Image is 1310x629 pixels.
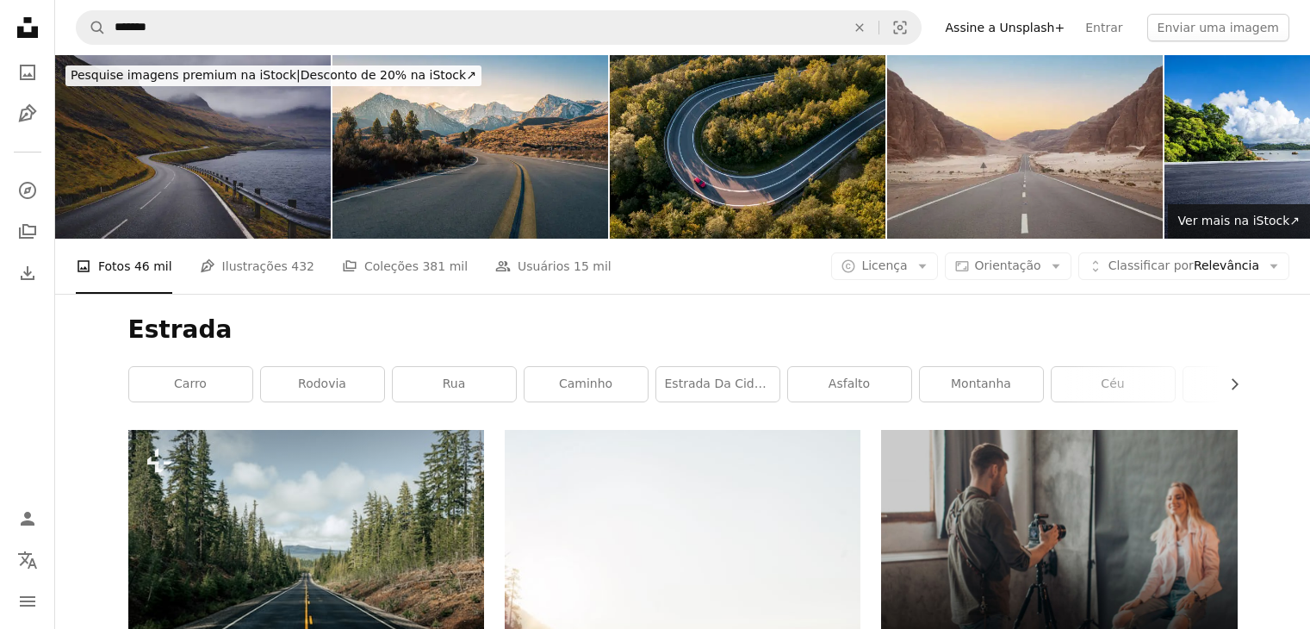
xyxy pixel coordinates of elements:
span: Desconto de 20% na iStock ↗ [71,68,476,82]
a: céu [1052,367,1175,402]
a: Fotos [10,55,45,90]
button: Idioma [10,543,45,577]
img: Coastal road at Faroe Islands. [55,55,331,239]
a: Entrar / Cadastrar-se [10,501,45,536]
button: rolar lista para a direita [1219,367,1238,402]
img: Carro vermelho em uma estrada sinuosa [610,55,885,239]
span: Relevância [1108,258,1259,275]
h1: Estrada [128,314,1238,346]
a: carro [129,367,252,402]
span: Orientação [975,258,1041,272]
a: Viagem [1183,367,1307,402]
img: Estrada de montanha iluminada pelo sol ao amanhecer [332,55,608,239]
span: Ver mais na iStock ↗ [1178,214,1300,227]
a: montanha [920,367,1043,402]
button: Menu [10,584,45,619]
a: Histórico de downloads [10,256,45,290]
a: rodovia [261,367,384,402]
a: Estrada da cidade [656,367,779,402]
a: uma estrada vazia cercada por árvores e montanhas [128,540,484,556]
a: Entrar [1075,14,1133,41]
button: Limpar [841,11,879,44]
a: rua [393,367,516,402]
a: Ilustrações 432 [200,239,314,294]
a: asfalto [788,367,911,402]
span: Licença [861,258,907,272]
a: caminho [525,367,648,402]
button: Orientação [945,252,1071,280]
span: 15 mil [574,257,612,276]
a: Coleções 381 mil [342,239,468,294]
button: Classificar porRelevância [1078,252,1289,280]
button: Pesquise na Unsplash [77,11,106,44]
a: Usuários 15 mil [495,239,612,294]
button: Enviar uma imagem [1147,14,1289,41]
span: 432 [291,257,314,276]
span: Classificar por [1108,258,1194,272]
button: Licença [831,252,937,280]
form: Pesquise conteúdo visual em todo o site [76,10,922,45]
button: Pesquisa visual [879,11,921,44]
img: Long asphalt road in the desert. [887,55,1163,239]
a: Assine a Unsplash+ [935,14,1076,41]
span: Pesquise imagens premium na iStock | [71,68,301,82]
a: Ilustrações [10,97,45,131]
a: Coleções [10,215,45,249]
a: Pesquise imagens premium na iStock|Desconto de 20% na iStock↗ [55,55,492,97]
span: 381 mil [422,257,468,276]
a: Ver mais na iStock↗ [1168,204,1310,239]
a: Explorar [10,173,45,208]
